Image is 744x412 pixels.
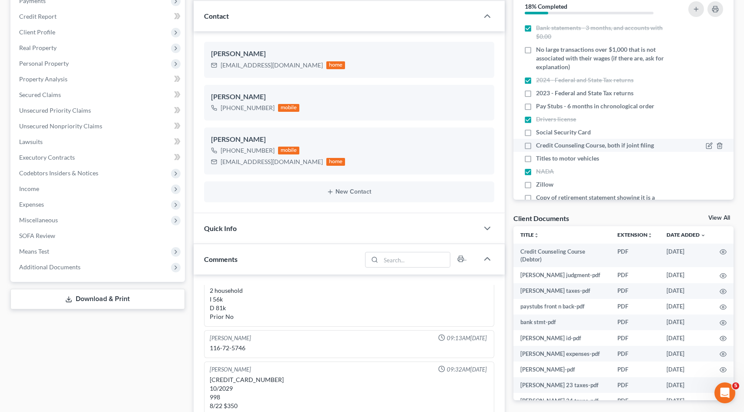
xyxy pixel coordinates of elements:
[513,362,610,377] td: [PERSON_NAME]-pdf
[610,267,660,283] td: PDF
[660,330,713,346] td: [DATE]
[513,214,569,223] div: Client Documents
[536,45,671,71] span: No large transactions over $1,000 that is not associated with their wages (if there are, ask for ...
[610,299,660,315] td: PDF
[536,180,553,189] span: Zillow
[513,393,610,409] td: [PERSON_NAME] 24 taxes-pdf
[211,49,488,59] div: [PERSON_NAME]
[536,115,576,124] span: Drivers license
[660,299,713,315] td: [DATE]
[19,60,69,67] span: Personal Property
[19,138,43,145] span: Lawsuits
[221,61,323,70] div: [EMAIL_ADDRESS][DOMAIN_NAME]
[19,201,44,208] span: Expenses
[660,346,713,362] td: [DATE]
[326,61,345,69] div: home
[520,231,539,238] a: Titleunfold_more
[12,134,185,150] a: Lawsuits
[19,107,91,114] span: Unsecured Priority Claims
[12,71,185,87] a: Property Analysis
[610,330,660,346] td: PDF
[19,44,57,51] span: Real Property
[19,75,67,83] span: Property Analysis
[732,382,739,389] span: 5
[211,92,488,102] div: [PERSON_NAME]
[12,103,185,118] a: Unsecured Priority Claims
[12,9,185,24] a: Credit Report
[19,169,98,177] span: Codebtors Insiders & Notices
[647,233,653,238] i: unfold_more
[536,154,599,163] span: Titles to motor vehicles
[610,362,660,377] td: PDF
[221,157,323,166] div: [EMAIL_ADDRESS][DOMAIN_NAME]
[12,118,185,134] a: Unsecured Nonpriority Claims
[610,283,660,299] td: PDF
[536,102,654,111] span: Pay Stubs - 6 months in chronological order
[19,91,61,98] span: Secured Claims
[19,13,57,20] span: Credit Report
[447,334,487,342] span: 09:13AM[DATE]
[19,232,55,239] span: SOFA Review
[610,346,660,362] td: PDF
[12,228,185,244] a: SOFA Review
[210,365,251,374] div: [PERSON_NAME]
[210,251,489,321] div: H No C Yes underwater 5k M No K Yes, 1 2 household I 56k D 81k Prior No
[534,233,539,238] i: unfold_more
[708,215,730,221] a: View All
[536,76,633,84] span: 2024 - Federal and State Tax returns
[660,377,713,393] td: [DATE]
[10,289,185,309] a: Download & Print
[326,158,345,166] div: home
[513,267,610,283] td: [PERSON_NAME] judgment-pdf
[278,147,300,154] div: mobile
[221,104,275,112] div: [PHONE_NUMBER]
[447,365,487,374] span: 09:32AM[DATE]
[19,185,39,192] span: Income
[525,3,567,10] strong: 18% Completed
[210,344,489,352] div: 116-72-5746
[12,87,185,103] a: Secured Claims
[513,315,610,330] td: bank stmt-pdf
[660,393,713,409] td: [DATE]
[513,377,610,393] td: [PERSON_NAME] 23 taxes-pdf
[221,146,275,155] div: [PHONE_NUMBER]
[660,362,713,377] td: [DATE]
[278,104,300,112] div: mobile
[19,154,75,161] span: Executory Contracts
[700,233,706,238] i: expand_more
[714,382,735,403] iframe: Intercom live chat
[513,346,610,362] td: [PERSON_NAME] expenses-pdf
[660,283,713,299] td: [DATE]
[19,216,58,224] span: Miscellaneous
[19,248,49,255] span: Means Test
[19,28,55,36] span: Client Profile
[610,393,660,409] td: PDF
[660,244,713,268] td: [DATE]
[536,167,554,176] span: NADA
[610,377,660,393] td: PDF
[204,255,238,263] span: Comments
[536,141,654,150] span: Credit Counseling Course, both if joint filing
[211,188,488,195] button: New Contact
[667,231,706,238] a: Date Added expand_more
[381,252,450,267] input: Search...
[660,315,713,330] td: [DATE]
[513,330,610,346] td: [PERSON_NAME] id-pdf
[19,263,80,271] span: Additional Documents
[536,128,591,137] span: Social Security Card
[536,193,671,211] span: Copy of retirement statement showing it is a exempt asset if any
[660,267,713,283] td: [DATE]
[204,224,237,232] span: Quick Info
[19,122,102,130] span: Unsecured Nonpriority Claims
[204,12,229,20] span: Contact
[513,283,610,299] td: [PERSON_NAME] taxes-pdf
[513,299,610,315] td: paystubs front n back-pdf
[211,134,488,145] div: [PERSON_NAME]
[610,315,660,330] td: PDF
[617,231,653,238] a: Extensionunfold_more
[513,244,610,268] td: Credit Counseling Course (Debtor)
[12,150,185,165] a: Executory Contracts
[536,89,633,97] span: 2023 - Federal and State Tax returns
[610,244,660,268] td: PDF
[210,334,251,342] div: [PERSON_NAME]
